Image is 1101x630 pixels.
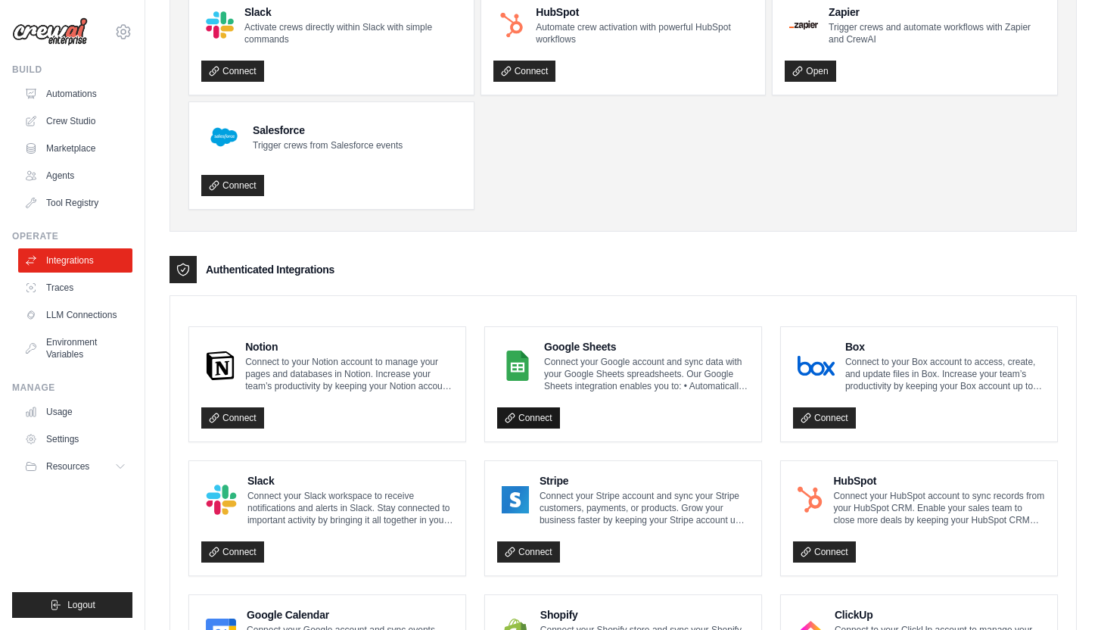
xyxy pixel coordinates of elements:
div: Operate [12,230,132,242]
h4: Slack [244,5,462,20]
button: Resources [18,454,132,479]
img: Slack Logo [206,11,234,39]
a: Environment Variables [18,330,132,366]
h4: Shopify [540,607,749,622]
h4: HubSpot [536,5,753,20]
a: Agents [18,164,132,188]
p: Connect your Google account and sync data with your Google Sheets spreadsheets. Our Google Sheets... [544,356,749,392]
a: Connect [497,407,560,429]
a: Connect [201,61,264,82]
img: Zapier Logo [789,20,818,30]
a: Tool Registry [18,191,132,215]
span: Logout [67,599,95,611]
a: Open [785,61,835,82]
img: Slack Logo [206,485,237,515]
div: Manage [12,382,132,394]
img: Logo [12,17,88,46]
h4: Notion [245,339,453,354]
p: Connect your HubSpot account to sync records from your HubSpot CRM. Enable your sales team to clo... [833,490,1045,526]
p: Trigger crews and automate workflows with Zapier and CrewAI [829,21,1045,45]
img: HubSpot Logo [798,485,823,515]
a: Connect [493,61,556,82]
a: Settings [18,427,132,451]
h3: Authenticated Integrations [206,262,334,277]
a: Integrations [18,248,132,273]
h4: Zapier [829,5,1045,20]
h4: Stripe [540,473,749,488]
a: LLM Connections [18,303,132,327]
a: Connect [793,541,856,563]
button: Logout [12,592,132,618]
p: Connect to your Box account to access, create, and update files in Box. Increase your team’s prod... [845,356,1045,392]
a: Connect [201,175,264,196]
a: Connect [793,407,856,429]
img: Stripe Logo [502,485,529,515]
p: Activate crews directly within Slack with simple commands [244,21,462,45]
img: Box Logo [798,351,835,381]
img: Salesforce Logo [206,119,242,155]
h4: Salesforce [253,123,403,138]
a: Connect [201,541,264,563]
a: Usage [18,400,132,424]
h4: HubSpot [833,473,1045,488]
p: Trigger crews from Salesforce events [253,139,403,151]
h4: Slack [247,473,453,488]
h4: ClickUp [835,607,1045,622]
h4: Google Sheets [544,339,749,354]
a: Connect [497,541,560,563]
p: Connect to your Notion account to manage your pages and databases in Notion. Increase your team’s... [245,356,453,392]
a: Automations [18,82,132,106]
h4: Box [845,339,1045,354]
a: Crew Studio [18,109,132,133]
img: Google Sheets Logo [502,351,533,381]
a: Marketplace [18,136,132,161]
p: Connect your Slack workspace to receive notifications and alerts in Slack. Stay connected to impo... [247,490,453,526]
img: Notion Logo [206,351,235,381]
h4: Google Calendar [247,607,453,622]
a: Connect [201,407,264,429]
img: HubSpot Logo [498,11,526,39]
div: Build [12,64,132,76]
span: Resources [46,460,89,472]
p: Automate crew activation with powerful HubSpot workflows [536,21,753,45]
a: Traces [18,276,132,300]
p: Connect your Stripe account and sync your Stripe customers, payments, or products. Grow your busi... [540,490,749,526]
